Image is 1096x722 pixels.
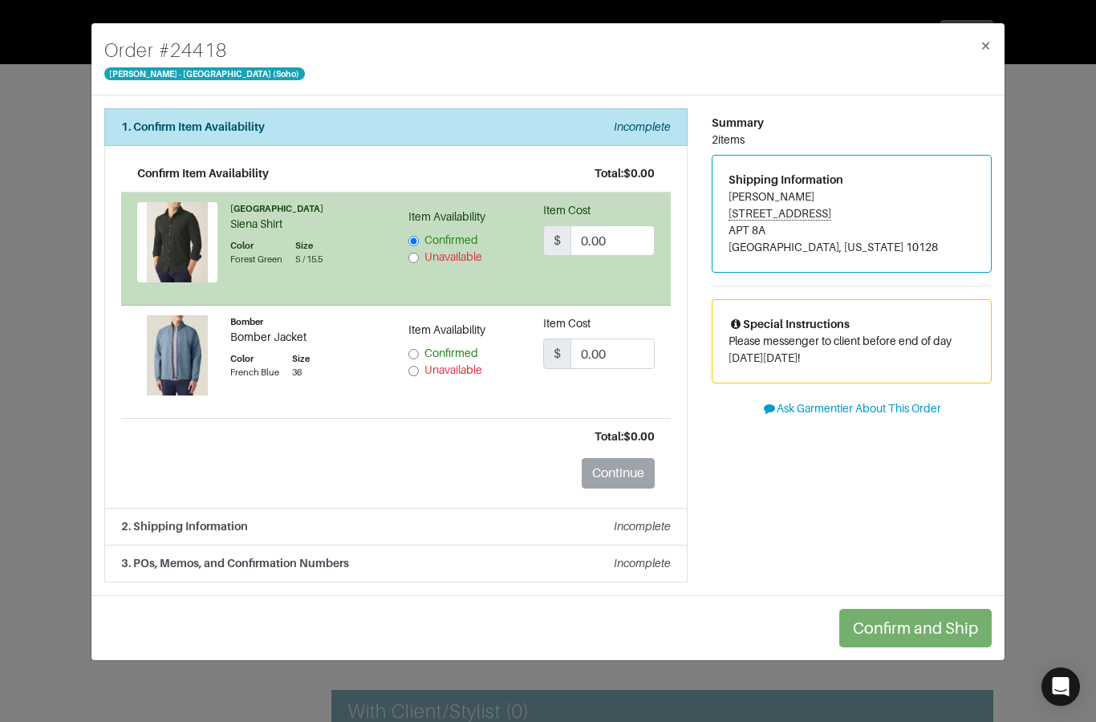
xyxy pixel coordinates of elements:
[408,236,419,246] input: Confirmed
[712,132,992,148] div: 2 items
[712,396,992,421] button: Ask Garmentier About This Order
[614,520,671,533] em: Incomplete
[104,36,305,65] h4: Order # 24418
[729,318,850,331] span: Special Instructions
[729,333,975,367] p: Please messenger to client before end of day [DATE][DATE]!
[230,253,282,266] div: Forest Green
[292,352,310,366] div: Size
[543,315,591,332] label: Item Cost
[839,609,992,647] button: Confirm and Ship
[712,115,992,132] div: Summary
[408,322,485,339] label: Item Availability
[408,366,419,376] input: Unavailable
[121,520,248,533] strong: 2. Shipping Information
[230,366,279,379] div: French Blue
[230,329,384,346] div: Bomber Jacket
[137,315,217,395] img: Product
[424,250,482,263] span: Unavailable
[295,239,323,253] div: Size
[295,253,323,266] div: S / 15.5
[980,34,992,56] span: ×
[230,352,279,366] div: Color
[424,347,478,359] span: Confirmed
[614,557,671,570] em: Incomplete
[1041,667,1080,706] div: Open Intercom Messenger
[137,202,217,282] img: Product
[230,315,384,329] div: Bomber
[121,557,349,570] strong: 3. POs, Memos, and Confirmation Numbers
[614,120,671,133] em: Incomplete
[729,189,975,256] address: [PERSON_NAME] APT 8A [GEOGRAPHIC_DATA], [US_STATE] 10128
[595,165,655,182] div: Total: $0.00
[543,202,591,219] label: Item Cost
[729,173,843,186] span: Shipping Information
[543,339,571,369] span: $
[408,253,419,263] input: Unavailable
[292,366,310,379] div: 36
[121,120,265,133] strong: 1. Confirm Item Availability
[137,428,655,445] div: Total: $0.00
[408,349,419,359] input: Confirmed
[424,363,482,376] span: Unavailable
[230,216,384,233] div: Siena Shirt
[424,233,478,246] span: Confirmed
[967,23,1005,68] button: Close
[543,225,571,256] span: $
[582,458,655,489] button: Continue
[104,67,305,80] span: [PERSON_NAME] - [GEOGRAPHIC_DATA] (Soho)
[408,209,485,225] label: Item Availability
[230,202,384,216] div: [GEOGRAPHIC_DATA]
[137,165,269,182] div: Confirm Item Availability
[230,239,282,253] div: Color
